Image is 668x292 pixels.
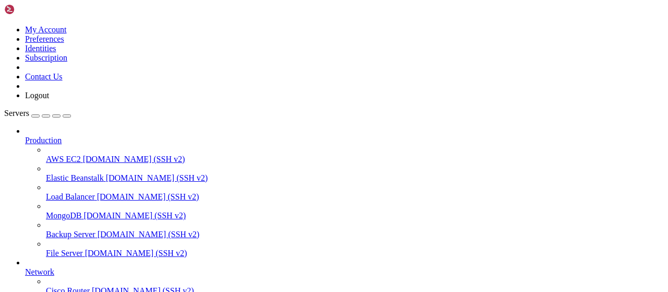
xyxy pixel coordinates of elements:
[4,4,64,15] img: Shellngn
[46,145,664,164] li: AWS EC2 [DOMAIN_NAME] (SSH v2)
[97,192,199,201] span: [DOMAIN_NAME] (SSH v2)
[46,211,664,220] a: MongoDB [DOMAIN_NAME] (SSH v2)
[46,220,664,239] li: Backup Server [DOMAIN_NAME] (SSH v2)
[83,155,185,163] span: [DOMAIN_NAME] (SSH v2)
[46,249,83,258] span: File Server
[25,25,67,34] a: My Account
[46,192,664,202] a: Load Balancer [DOMAIN_NAME] (SSH v2)
[4,109,29,118] span: Servers
[46,192,95,201] span: Load Balancer
[46,164,664,183] li: Elastic Beanstalk [DOMAIN_NAME] (SSH v2)
[46,155,81,163] span: AWS EC2
[25,34,64,43] a: Preferences
[25,136,62,145] span: Production
[106,173,208,182] span: [DOMAIN_NAME] (SSH v2)
[46,230,664,239] a: Backup Server [DOMAIN_NAME] (SSH v2)
[46,239,664,258] li: File Server [DOMAIN_NAME] (SSH v2)
[98,230,200,239] span: [DOMAIN_NAME] (SSH v2)
[46,230,96,239] span: Backup Server
[4,109,71,118] a: Servers
[46,173,664,183] a: Elastic Beanstalk [DOMAIN_NAME] (SSH v2)
[25,136,664,145] a: Production
[25,126,664,258] li: Production
[46,173,104,182] span: Elastic Beanstalk
[85,249,187,258] span: [DOMAIN_NAME] (SSH v2)
[25,72,63,81] a: Contact Us
[25,267,664,277] a: Network
[25,44,56,53] a: Identities
[83,211,186,220] span: [DOMAIN_NAME] (SSH v2)
[25,91,49,100] a: Logout
[46,155,664,164] a: AWS EC2 [DOMAIN_NAME] (SSH v2)
[25,267,54,276] span: Network
[46,211,81,220] span: MongoDB
[25,53,67,62] a: Subscription
[46,249,664,258] a: File Server [DOMAIN_NAME] (SSH v2)
[46,183,664,202] li: Load Balancer [DOMAIN_NAME] (SSH v2)
[46,202,664,220] li: MongoDB [DOMAIN_NAME] (SSH v2)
